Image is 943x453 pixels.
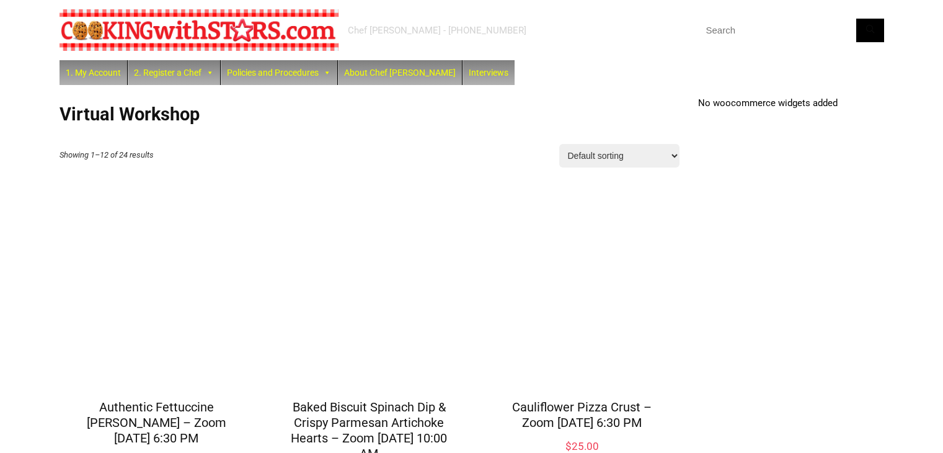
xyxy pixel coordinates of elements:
[60,60,127,85] a: 1. My Account
[348,24,526,37] div: Chef [PERSON_NAME] - [PHONE_NUMBER]
[221,60,337,85] a: Policies and Procedures
[60,144,160,166] p: Showing 1–12 of 24 results
[856,19,884,42] button: Search
[559,144,680,168] select: Shop order
[512,400,652,430] a: Cauliflower Pizza Crust – Zoom [DATE] 6:30 PM
[698,97,884,109] p: No woocommerce widgets added
[87,400,226,446] a: Authentic Fettuccine [PERSON_NAME] – Zoom [DATE] 6:30 PM
[463,60,515,85] a: Interviews
[565,440,572,452] span: $
[60,9,339,51] img: Chef Paula's Cooking With Stars
[565,440,599,452] bdi: 25.00
[60,104,680,125] h1: Virtual Workshop
[128,60,220,85] a: 2. Register a Chef
[698,19,884,42] input: Search
[338,60,462,85] a: About Chef [PERSON_NAME]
